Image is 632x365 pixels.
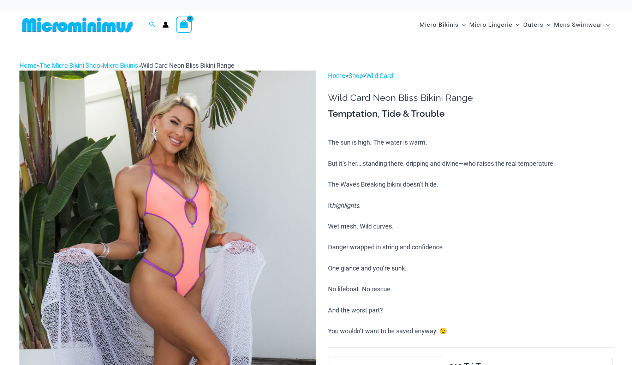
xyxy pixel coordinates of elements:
[603,16,610,34] span: Menu Toggle
[366,72,393,79] a: Wild Card
[19,17,136,33] img: MM SHOP LOGO FLAT
[523,16,543,34] span: Outers
[328,108,613,120] h3: Temptation, Tide & Trouble
[162,22,169,28] a: Account icon link
[149,20,155,29] a: Search icon link
[328,71,613,81] p: > >
[512,16,519,34] span: Menu Toggle
[552,14,612,36] a: Mens SwimwearMenu ToggleMenu Toggle
[348,72,363,79] a: Shop
[40,62,100,69] a: The Micro Bikini Shop
[417,13,613,37] nav: Site Navigation
[19,62,37,69] a: Home
[521,14,552,36] a: OutersMenu ToggleMenu Toggle
[469,16,512,34] span: Micro Lingerie
[554,16,603,34] span: Mens Swimwear
[19,62,234,69] span: » » »
[328,72,345,79] a: Home
[418,14,467,36] a: Micro BikinisMenu ToggleMenu Toggle
[419,16,459,34] span: Micro Bikinis
[328,137,613,336] p: The sun is high. The water is warm. But it’s her… standing there, dripping and divine—who raises ...
[176,17,192,33] a: View Shopping Cart, empty
[459,16,466,34] span: Menu Toggle
[103,62,138,69] a: Micro Bikinis
[543,16,550,34] span: Menu Toggle
[328,92,613,103] h1: Wild Card Neon Bliss Bikini Range
[141,62,234,69] span: Wild Card Neon Bliss Bikini Range
[467,14,521,36] a: Micro LingerieMenu ToggleMenu Toggle
[332,202,359,209] i: highlights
